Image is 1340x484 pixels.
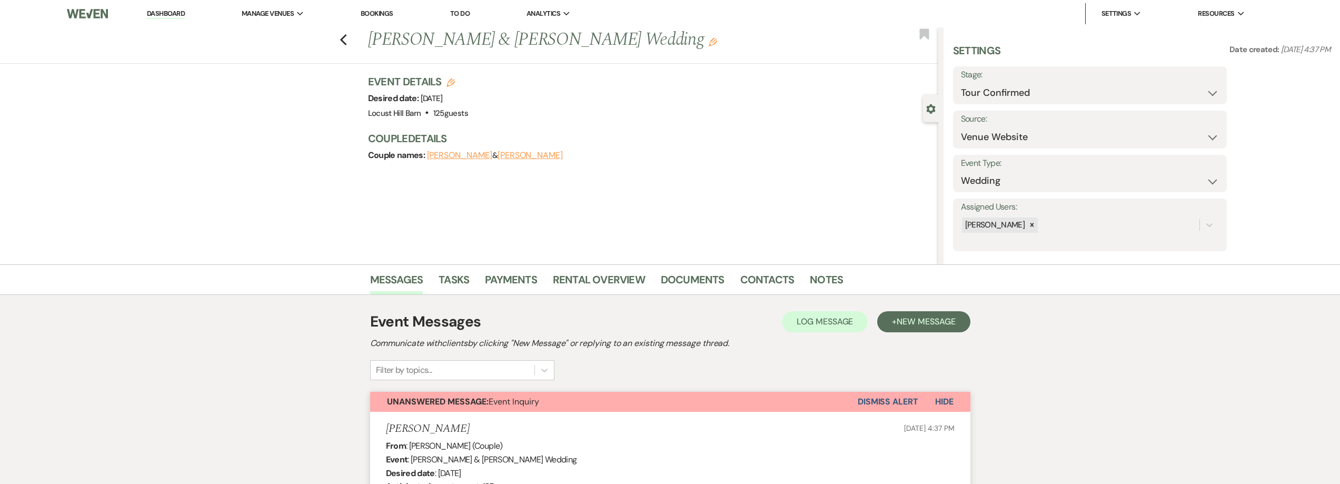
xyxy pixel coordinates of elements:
span: New Message [897,316,955,327]
span: & [427,150,563,161]
h1: [PERSON_NAME] & [PERSON_NAME] Wedding [368,27,820,53]
button: Log Message [782,311,868,332]
h3: Event Details [368,74,468,89]
button: Dismiss Alert [858,392,918,412]
label: Event Type: [961,156,1219,171]
span: [DATE] [421,93,443,104]
button: Edit [709,37,717,46]
span: Event Inquiry [387,396,539,407]
button: Hide [918,392,970,412]
span: Hide [935,396,954,407]
a: Contacts [740,271,795,294]
div: [PERSON_NAME] [962,218,1027,233]
h5: [PERSON_NAME] [386,422,470,436]
a: Dashboard [147,9,185,19]
h1: Event Messages [370,311,481,333]
b: Event [386,454,408,465]
span: Analytics [527,8,560,19]
span: Desired date: [368,93,421,104]
span: Manage Venues [242,8,294,19]
b: Desired date [386,468,435,479]
label: Assigned Users: [961,200,1219,215]
button: Unanswered Message:Event Inquiry [370,392,858,412]
span: Date created: [1229,44,1281,55]
h3: Couple Details [368,131,928,146]
a: Documents [661,271,724,294]
a: Notes [810,271,843,294]
span: Log Message [797,316,853,327]
a: Bookings [361,9,393,18]
a: To Do [450,9,470,18]
span: Couple names: [368,150,427,161]
a: Messages [370,271,423,294]
strong: Unanswered Message: [387,396,489,407]
a: Tasks [439,271,469,294]
a: Rental Overview [553,271,645,294]
span: Locust Hill Barn [368,108,421,118]
button: [PERSON_NAME] [427,151,492,160]
span: 125 guests [433,108,468,118]
button: Close lead details [926,103,936,113]
img: Weven Logo [67,3,108,25]
button: +New Message [877,311,970,332]
span: [DATE] 4:37 PM [1281,44,1331,55]
b: From [386,440,406,451]
label: Stage: [961,67,1219,83]
div: Filter by topics... [376,364,432,377]
h3: Settings [953,43,1001,66]
a: Payments [485,271,537,294]
span: Resources [1198,8,1234,19]
span: [DATE] 4:37 PM [904,423,954,433]
h2: Communicate with clients by clicking "New Message" or replying to an existing message thread. [370,337,970,350]
span: Settings [1101,8,1131,19]
button: [PERSON_NAME] [498,151,563,160]
label: Source: [961,112,1219,127]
